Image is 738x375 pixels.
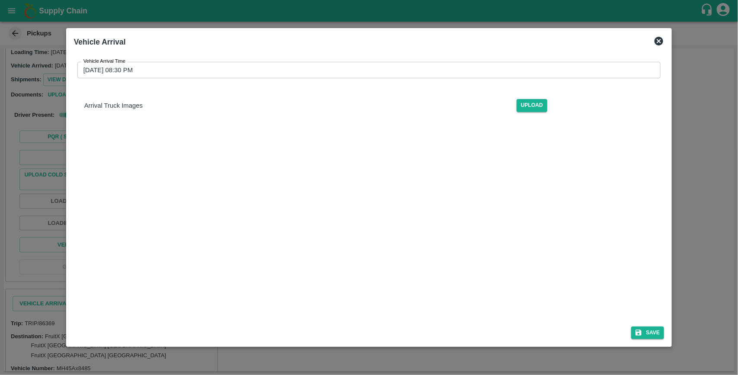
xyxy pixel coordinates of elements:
span: Upload [517,99,547,112]
label: Vehicle Arrival Time [83,58,125,65]
input: Choose date, selected date is Aug 13, 2025 [77,62,655,78]
b: Vehicle Arrival [74,38,126,46]
p: Arrival Truck Images [84,101,517,110]
button: Save [631,327,664,339]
